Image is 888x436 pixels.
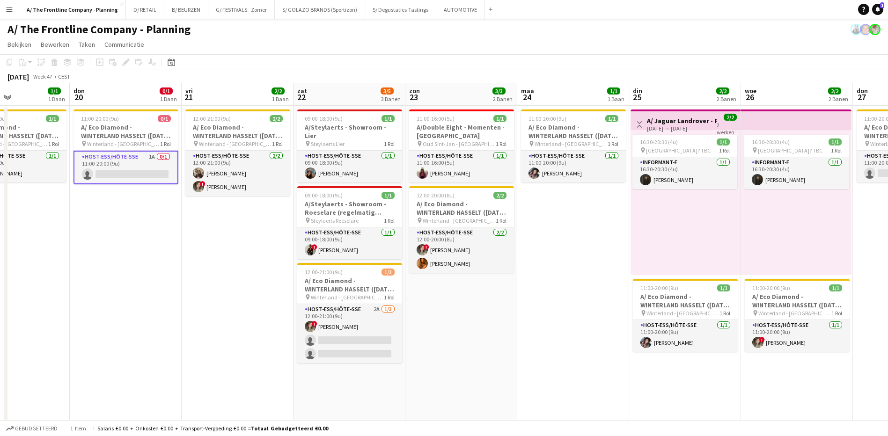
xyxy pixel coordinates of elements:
a: Bekijken [4,38,35,51]
app-user-avatar: Tess Wouters [851,24,862,35]
a: Taken [75,38,99,51]
h1: A/ The Frontline Company - Planning [7,22,191,36]
a: 1 [872,4,883,15]
button: Gebudgetteerd [5,423,59,434]
span: Totaal gebudgetteerd €0.00 [251,425,328,432]
div: CEST [58,73,70,80]
button: G/ FESTIVALS - Zomer [208,0,275,19]
div: Salaris €0.00 + Onkosten €0.00 + Transport-vergoeding €0.00 = [97,425,328,432]
span: Taken [79,40,95,49]
a: Communicatie [101,38,148,51]
span: Gebudgetteerd [15,425,58,432]
span: Communicatie [104,40,144,49]
app-user-avatar: Anntje Peeters [869,24,881,35]
button: A/ The Frontline Company - Planning [19,0,126,19]
button: AUTOMOTIVE [436,0,485,19]
span: 1 [880,2,884,8]
button: D/ RETAIL [126,0,164,19]
a: Bewerken [37,38,73,51]
app-user-avatar: Peter Desart [860,24,871,35]
span: 1 item [67,425,89,432]
button: S/ GOLAZO BRANDS (Sportizon) [275,0,365,19]
button: S/ Degustaties-Tastings [365,0,436,19]
span: Bewerken [41,40,69,49]
span: Bekijken [7,40,31,49]
button: B/ BEURZEN [164,0,208,19]
div: [DATE] [7,72,29,81]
